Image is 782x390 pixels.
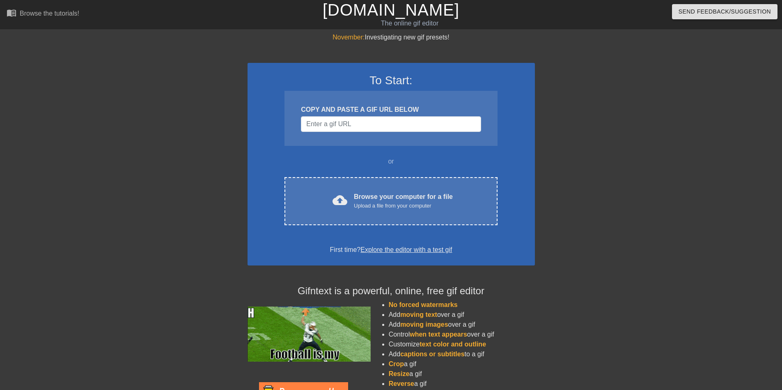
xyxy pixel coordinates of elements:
[248,32,535,42] div: Investigating new gif presets!
[301,105,481,115] div: COPY AND PASTE A GIF URL BELOW
[389,369,535,379] li: a gif
[360,246,452,253] a: Explore the editor with a test gif
[420,341,486,348] span: text color and outline
[7,8,16,18] span: menu_book
[258,245,524,255] div: First time?
[410,331,467,338] span: when text appears
[389,360,404,367] span: Crop
[400,351,464,358] span: captions or subtitles
[672,4,777,19] button: Send Feedback/Suggestion
[248,285,535,297] h4: Gifntext is a powerful, online, free gif editor
[333,193,347,208] span: cloud_upload
[265,18,555,28] div: The online gif editor
[389,379,535,389] li: a gif
[389,339,535,349] li: Customize
[20,10,79,17] div: Browse the tutorials!
[389,320,535,330] li: Add over a gif
[248,307,371,362] img: football_small.gif
[389,370,410,377] span: Resize
[258,74,524,88] h3: To Start:
[389,380,414,387] span: Reverse
[354,202,453,210] div: Upload a file from your computer
[323,1,459,19] a: [DOMAIN_NAME]
[400,321,448,328] span: moving images
[354,192,453,210] div: Browse your computer for a file
[269,157,514,166] div: or
[389,359,535,369] li: a gif
[389,349,535,359] li: Add to a gif
[389,301,458,308] span: No forced watermarks
[389,310,535,320] li: Add over a gif
[679,7,771,17] span: Send Feedback/Suggestion
[333,34,365,41] span: November:
[7,8,79,21] a: Browse the tutorials!
[301,116,481,132] input: Username
[400,311,437,318] span: moving text
[389,330,535,339] li: Control over a gif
